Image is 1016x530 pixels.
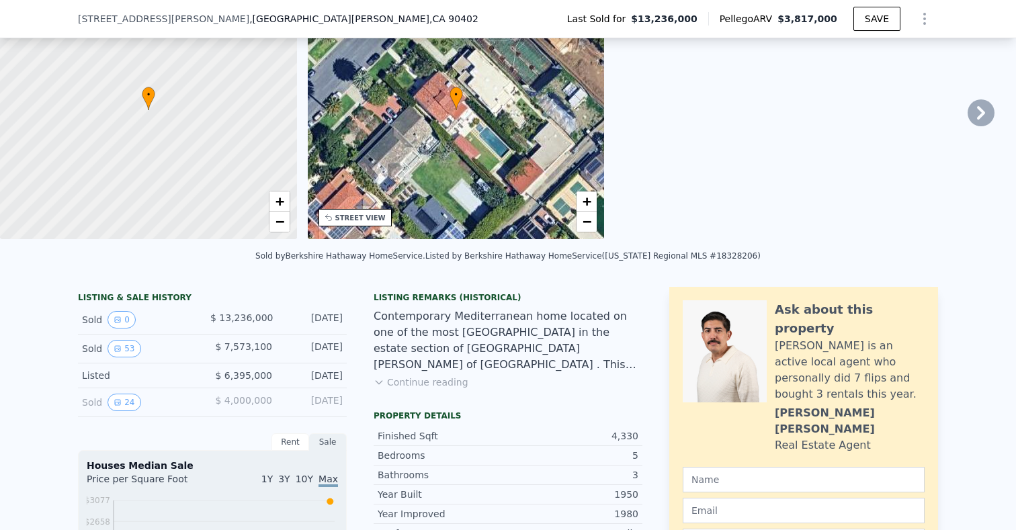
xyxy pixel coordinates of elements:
span: Last Sold for [567,12,632,26]
div: Contemporary Mediterranean home located on one of the most [GEOGRAPHIC_DATA] in the estate sectio... [374,308,642,373]
button: Show Options [911,5,938,32]
div: 3 [508,468,638,482]
div: Listed by Berkshire Hathaway HomeService ([US_STATE] Regional MLS #18328206) [425,251,761,261]
span: 1Y [261,474,273,484]
input: Email [683,498,925,523]
div: Property details [374,410,642,421]
div: Bedrooms [378,449,508,462]
span: $3,817,000 [777,13,837,24]
div: [PERSON_NAME] [PERSON_NAME] [775,405,925,437]
span: 10Y [296,474,313,484]
div: 4,330 [508,429,638,443]
a: Zoom out [269,212,290,232]
div: Year Built [378,488,508,501]
span: $13,236,000 [631,12,697,26]
div: Sold [82,311,200,328]
input: Name [683,467,925,492]
div: Rent [271,433,309,451]
span: , CA 90402 [429,13,478,24]
div: Houses Median Sale [87,459,338,472]
button: View historical data [108,311,136,328]
span: $ 7,573,100 [215,341,272,352]
div: Bathrooms [378,468,508,482]
div: [DATE] [283,369,343,382]
div: STREET VIEW [335,213,386,223]
span: $ 4,000,000 [215,395,272,406]
div: Price per Square Foot [87,472,212,494]
div: Sold [82,394,202,411]
div: Ask about this property [775,300,925,338]
span: Max [319,474,338,487]
a: Zoom in [577,191,597,212]
button: SAVE [853,7,900,31]
div: Sold [82,340,202,357]
span: − [583,213,591,230]
div: Listing Remarks (Historical) [374,292,642,303]
tspan: $3077 [85,496,110,505]
div: • [142,87,155,110]
div: Sale [309,433,347,451]
span: • [142,89,155,101]
div: [DATE] [283,394,343,411]
div: [PERSON_NAME] is an active local agent who personally did 7 flips and bought 3 rentals this year. [775,338,925,402]
span: 3Y [278,474,290,484]
span: [STREET_ADDRESS][PERSON_NAME] [78,12,249,26]
span: + [275,193,284,210]
button: View historical data [108,340,140,357]
span: , [GEOGRAPHIC_DATA][PERSON_NAME] [249,12,478,26]
div: Year Improved [378,507,508,521]
span: + [583,193,591,210]
div: Finished Sqft [378,429,508,443]
span: $ 13,236,000 [210,312,273,323]
tspan: $2658 [85,517,110,527]
div: 1950 [508,488,638,501]
div: 1980 [508,507,638,521]
button: View historical data [108,394,140,411]
span: • [450,89,463,101]
span: Pellego ARV [720,12,778,26]
div: • [450,87,463,110]
div: Real Estate Agent [775,437,871,453]
span: − [275,213,284,230]
span: $ 6,395,000 [215,370,272,381]
a: Zoom out [577,212,597,232]
a: Zoom in [269,191,290,212]
button: Continue reading [374,376,468,389]
div: [DATE] [283,340,343,357]
div: Listed [82,369,202,382]
div: LISTING & SALE HISTORY [78,292,347,306]
div: 5 [508,449,638,462]
div: [DATE] [284,311,343,328]
div: Sold by Berkshire Hathaway HomeService . [255,251,425,261]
